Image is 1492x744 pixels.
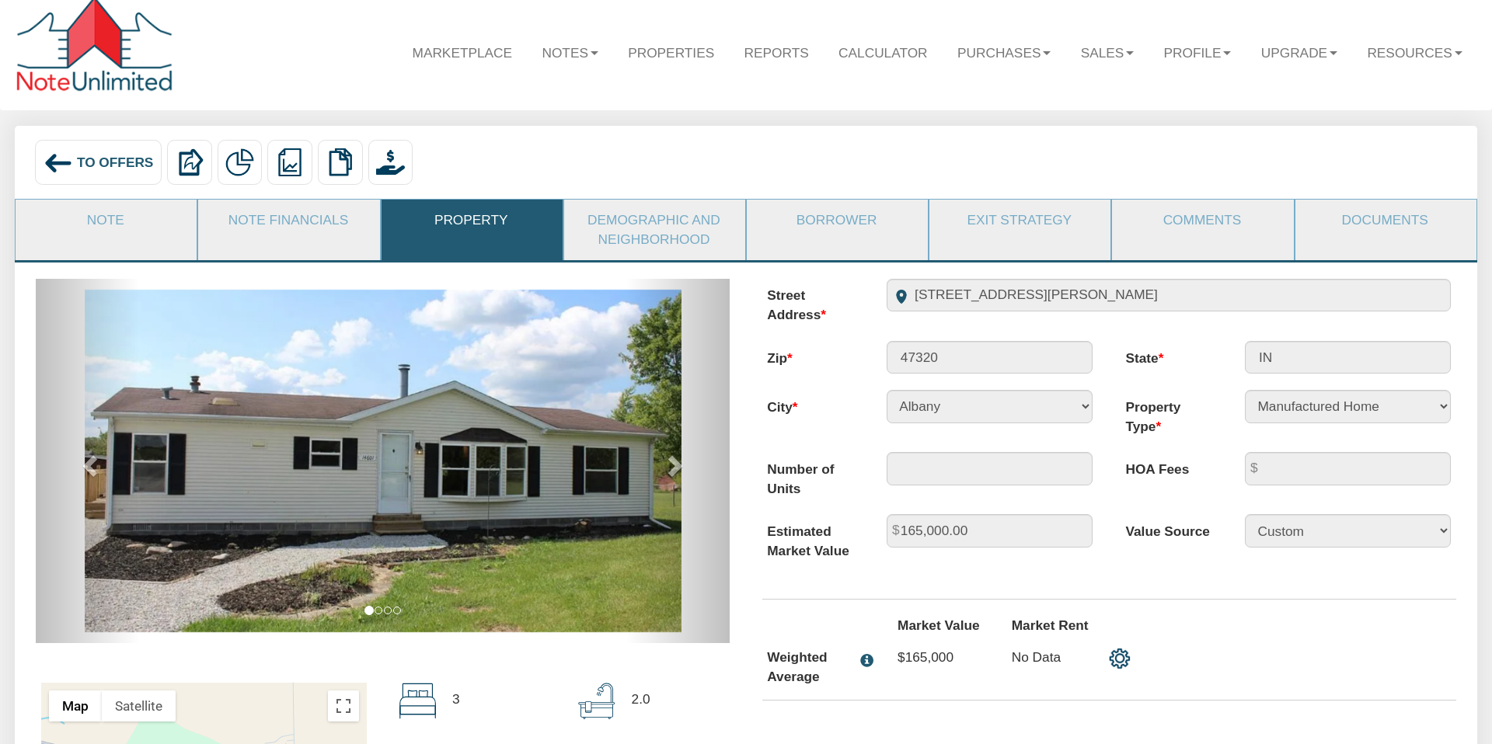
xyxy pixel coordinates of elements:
label: Value Source [1109,514,1229,541]
img: partial.png [225,148,253,176]
img: settings.png [1109,648,1131,669]
a: Documents [1295,200,1475,241]
a: Purchases [943,30,1066,75]
a: Note [16,200,195,241]
label: Market Rent [995,616,1110,635]
label: Property Type [1109,390,1229,436]
p: 3 [452,683,460,717]
button: Toggle fullscreen view [328,690,359,721]
p: $165,000 [898,648,978,667]
a: Property [382,200,561,241]
img: back_arrow_left_icon.svg [44,148,73,178]
img: purchase_offer.png [376,148,404,176]
a: Upgrade [1246,30,1353,75]
label: Zip [751,341,870,367]
button: Show satellite imagery [102,690,176,721]
img: reports.png [276,148,304,176]
a: Resources [1352,30,1477,75]
a: Marketplace [397,30,527,75]
a: Calculator [824,30,943,75]
a: Properties [613,30,729,75]
p: 2.0 [632,683,650,717]
label: HOA Fees [1109,452,1229,478]
p: No Data [1012,648,1093,667]
label: Estimated Market Value [751,514,870,560]
label: City [751,390,870,416]
img: export.svg [176,148,204,176]
a: Borrower [747,200,926,241]
a: Exit Strategy [929,200,1109,241]
a: Demographic and Neighborhood [564,200,744,259]
img: copy.png [326,148,354,176]
a: Sales [1065,30,1149,75]
img: bath.svg [578,683,615,719]
button: Show street map [49,690,102,721]
img: beds.svg [399,683,436,719]
a: Comments [1112,200,1292,241]
label: Street Address [751,279,870,325]
a: Notes [527,30,613,75]
a: Reports [729,30,824,75]
a: Profile [1149,30,1246,75]
a: Note Financials [198,200,378,241]
span: To Offers [77,155,154,170]
label: Number of Units [751,452,870,498]
img: 570846 [85,290,682,633]
div: Weighted Average [767,648,852,686]
label: State [1109,341,1229,367]
label: Market Value [881,616,995,635]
